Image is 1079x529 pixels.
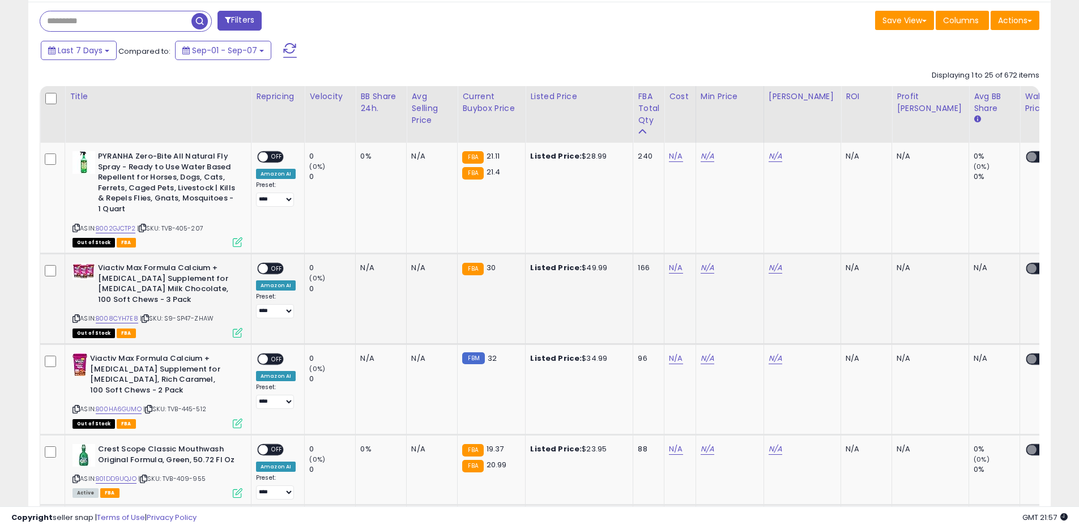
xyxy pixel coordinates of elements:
div: Preset: [256,383,296,409]
small: (0%) [974,455,990,464]
span: 30 [487,262,496,273]
small: FBA [462,167,483,180]
span: | SKU: TVB-405-207 [137,224,203,233]
div: $28.99 [530,151,624,161]
a: N/A [701,353,714,364]
img: 311S0RVXqDL._SL40_.jpg [72,151,95,174]
div: N/A [846,444,883,454]
b: Listed Price: [530,353,582,364]
div: 240 [638,151,655,161]
span: 32 [488,353,497,364]
div: Velocity [309,91,351,103]
span: OFF [268,445,286,455]
b: Listed Price: [530,151,582,161]
div: Avg BB Share [974,91,1015,114]
small: (0%) [309,274,325,283]
span: | SKU: TVB-445-512 [143,404,206,413]
div: 96 [638,353,655,364]
div: 0% [360,151,398,161]
span: 21.11 [487,151,500,161]
span: | SKU: TVB-409-955 [138,474,206,483]
div: 0 [309,353,355,364]
a: B002GJCTP2 [96,224,135,233]
div: Repricing [256,91,300,103]
span: Sep-01 - Sep-07 [192,45,257,56]
div: ASIN: [72,151,242,246]
b: Crest Scope Classic Mouthwash Original Formula, Green, 50.72 Fl Oz [98,444,236,468]
div: N/A [846,263,883,273]
button: Save View [875,11,934,30]
a: N/A [769,151,782,162]
div: 0 [309,444,355,454]
div: 0% [974,444,1020,454]
a: N/A [769,443,782,455]
div: 0% [974,172,1020,182]
span: OFF [268,264,286,274]
a: N/A [769,353,782,364]
div: $34.99 [530,353,624,364]
small: FBA [462,460,483,472]
div: Amazon AI [256,371,296,381]
span: FBA [117,238,136,248]
div: Preset: [256,474,296,500]
a: Terms of Use [97,512,145,523]
a: N/A [669,262,683,274]
small: FBA [462,151,483,164]
a: B00HA6GUMO [96,404,142,414]
small: FBM [462,352,484,364]
span: 2025-09-15 21:57 GMT [1022,512,1068,523]
div: N/A [897,353,960,364]
div: ASIN: [72,444,242,497]
div: $49.99 [530,263,624,273]
a: N/A [701,262,714,274]
small: FBA [462,263,483,275]
span: FBA [117,419,136,429]
div: 166 [638,263,655,273]
span: Compared to: [118,46,170,57]
div: [PERSON_NAME] [769,91,836,103]
span: Columns [943,15,979,26]
span: 21.4 [487,167,501,177]
div: Cost [669,91,691,103]
div: N/A [846,151,883,161]
span: Last 7 Days [58,45,103,56]
div: Amazon AI [256,169,296,179]
a: B01DD9UQJO [96,474,137,484]
div: N/A [360,353,398,364]
b: Listed Price: [530,262,582,273]
a: N/A [669,443,683,455]
a: N/A [769,262,782,274]
div: 0% [974,464,1020,475]
strong: Copyright [11,512,53,523]
div: N/A [897,151,960,161]
button: Sep-01 - Sep-07 [175,41,271,60]
div: 88 [638,444,655,454]
b: Viactiv Max Formula Calcium +[MEDICAL_DATA] Supplement for [MEDICAL_DATA], Rich Caramel, 100 Soft... [90,353,228,398]
span: 20.99 [487,459,507,470]
div: $23.95 [530,444,624,454]
div: 0 [309,374,355,384]
div: N/A [411,263,449,273]
div: N/A [974,263,1011,273]
b: PYRANHA Zero-Bite All Natural Fly Spray - Ready to Use Water Based Repellent for Horses, Dogs, Ca... [98,151,236,217]
a: N/A [701,151,714,162]
div: BB Share 24h. [360,91,402,114]
div: Listed Price [530,91,628,103]
div: Profit [PERSON_NAME] [897,91,964,114]
div: seller snap | | [11,513,197,523]
div: FBA Total Qty [638,91,659,126]
img: 51UNKc-MkyL._SL40_.jpg [72,353,87,376]
div: N/A [360,263,398,273]
div: Avg Selling Price [411,91,453,126]
div: ASIN: [72,353,242,427]
img: 51aDU6ZPHRL._SL40_.jpg [72,263,95,280]
div: Current Buybox Price [462,91,521,114]
div: 0 [309,151,355,161]
button: Last 7 Days [41,41,117,60]
small: Avg BB Share. [974,114,980,125]
div: 0 [309,263,355,273]
button: Actions [991,11,1039,30]
div: 0 [309,284,355,294]
span: OFF [1037,355,1055,364]
b: Viactiv Max Formula Calcium +[MEDICAL_DATA] Supplement for [MEDICAL_DATA] Milk Chocolate, 100 Sof... [98,263,236,308]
